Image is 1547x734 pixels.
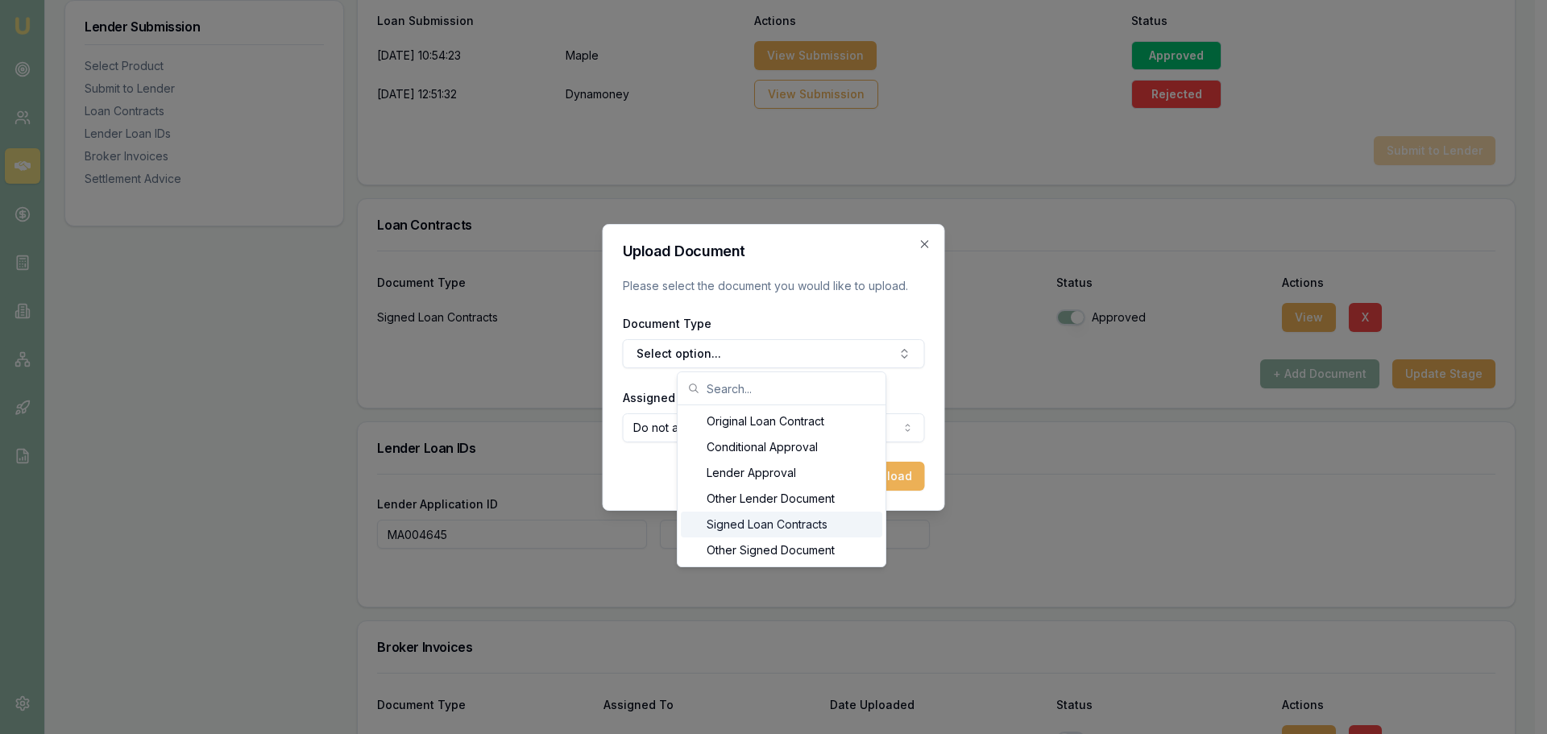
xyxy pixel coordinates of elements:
[859,462,925,491] button: Upload
[681,408,882,434] div: Original Loan Contract
[623,278,925,294] p: Please select the document you would like to upload.
[623,391,711,404] label: Assigned Client
[681,486,882,512] div: Other Lender Document
[681,537,882,563] div: Other Signed Document
[623,244,925,259] h2: Upload Document
[623,317,711,330] label: Document Type
[623,339,925,368] button: Select option...
[681,434,882,460] div: Conditional Approval
[707,372,876,404] input: Search...
[681,460,882,486] div: Lender Approval
[678,405,885,566] div: Search...
[681,512,882,537] div: Signed Loan Contracts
